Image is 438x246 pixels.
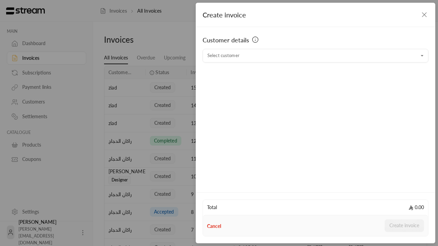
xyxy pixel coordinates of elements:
button: Open [418,52,426,60]
span: Create invoice [203,11,246,19]
span: Total [207,204,217,211]
span: 0.00 [409,204,424,211]
span: Customer details [203,35,249,45]
button: Cancel [207,223,221,230]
